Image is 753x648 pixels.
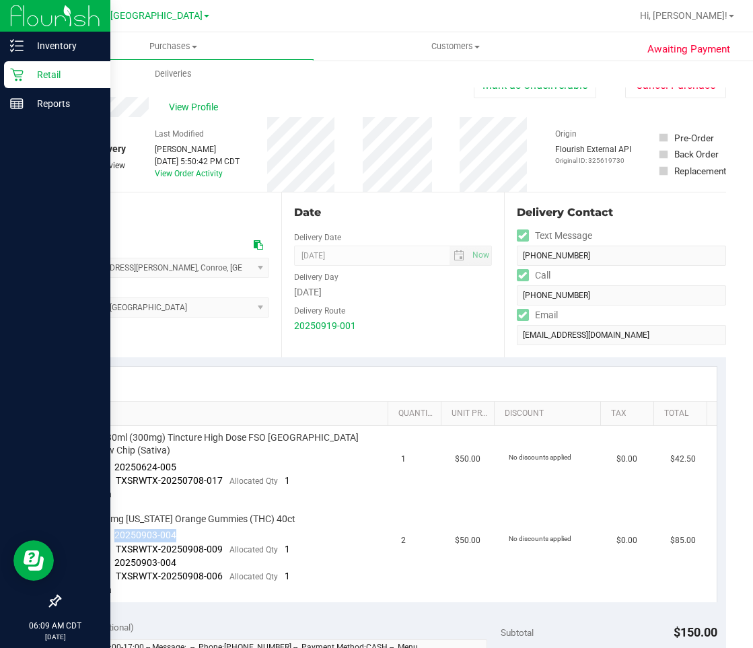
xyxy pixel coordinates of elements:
[116,475,223,486] span: TXSRWTX-20250708-017
[285,475,290,486] span: 1
[77,513,295,526] span: TX HT 5mg [US_STATE] Orange Gummies (THC) 40ct
[455,453,480,466] span: $50.00
[294,320,356,331] a: 20250919-001
[647,42,730,57] span: Awaiting Payment
[501,627,534,638] span: Subtotal
[517,205,726,221] div: Delivery Contact
[674,164,726,178] div: Replacement
[229,476,278,486] span: Allocated Qty
[32,60,314,88] a: Deliveries
[294,205,491,221] div: Date
[398,408,435,419] a: Quantity
[555,143,631,166] div: Flourish External API
[294,285,491,299] div: [DATE]
[59,205,269,221] div: Location
[254,238,263,252] div: Copy address to clipboard
[77,431,385,457] span: TX SW 30ml (300mg) Tincture High Dose FSO [GEOGRAPHIC_DATA] Rainbow Chip (Sativa)
[24,67,104,83] p: Retail
[555,128,577,140] label: Origin
[517,305,558,325] label: Email
[401,453,406,466] span: 1
[664,408,701,419] a: Total
[116,571,223,581] span: TXSRWTX-20250908-006
[294,231,341,244] label: Delivery Date
[33,40,314,52] span: Purchases
[10,68,24,81] inline-svg: Retail
[674,625,717,639] span: $150.00
[555,155,631,166] p: Original ID: 325619730
[314,32,596,61] a: Customers
[155,143,240,155] div: [PERSON_NAME]
[155,169,223,178] a: View Order Activity
[114,530,176,540] span: 20250903-004
[229,545,278,554] span: Allocated Qty
[285,571,290,581] span: 1
[32,32,314,61] a: Purchases
[670,453,696,466] span: $42.50
[229,572,278,581] span: Allocated Qty
[79,408,383,419] a: SKU
[24,38,104,54] p: Inventory
[611,408,648,419] a: Tax
[505,408,595,419] a: Discount
[455,534,480,547] span: $50.00
[10,39,24,52] inline-svg: Inventory
[509,535,571,542] span: No discounts applied
[155,155,240,168] div: [DATE] 5:50:42 PM CDT
[517,285,726,305] input: Format: (999) 999-9999
[674,131,714,145] div: Pre-Order
[640,10,727,21] span: Hi, [PERSON_NAME]!
[509,454,571,461] span: No discounts applied
[670,534,696,547] span: $85.00
[517,266,550,285] label: Call
[674,147,719,161] div: Back Order
[169,100,223,114] span: View Profile
[452,408,489,419] a: Unit Price
[294,305,345,317] label: Delivery Route
[616,453,637,466] span: $0.00
[285,544,290,554] span: 1
[65,10,203,22] span: TX Austin [GEOGRAPHIC_DATA]
[13,540,54,581] iframe: Resource center
[116,544,223,554] span: TXSRWTX-20250908-009
[24,96,104,112] p: Reports
[114,557,176,568] span: 20250903-004
[6,620,104,632] p: 06:09 AM CDT
[114,462,176,472] span: 20250624-005
[315,40,596,52] span: Customers
[401,534,406,547] span: 2
[155,128,204,140] label: Last Modified
[137,68,210,80] span: Deliveries
[6,632,104,642] p: [DATE]
[294,271,338,283] label: Delivery Day
[517,246,726,266] input: Format: (999) 999-9999
[517,226,592,246] label: Text Message
[616,534,637,547] span: $0.00
[10,97,24,110] inline-svg: Reports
